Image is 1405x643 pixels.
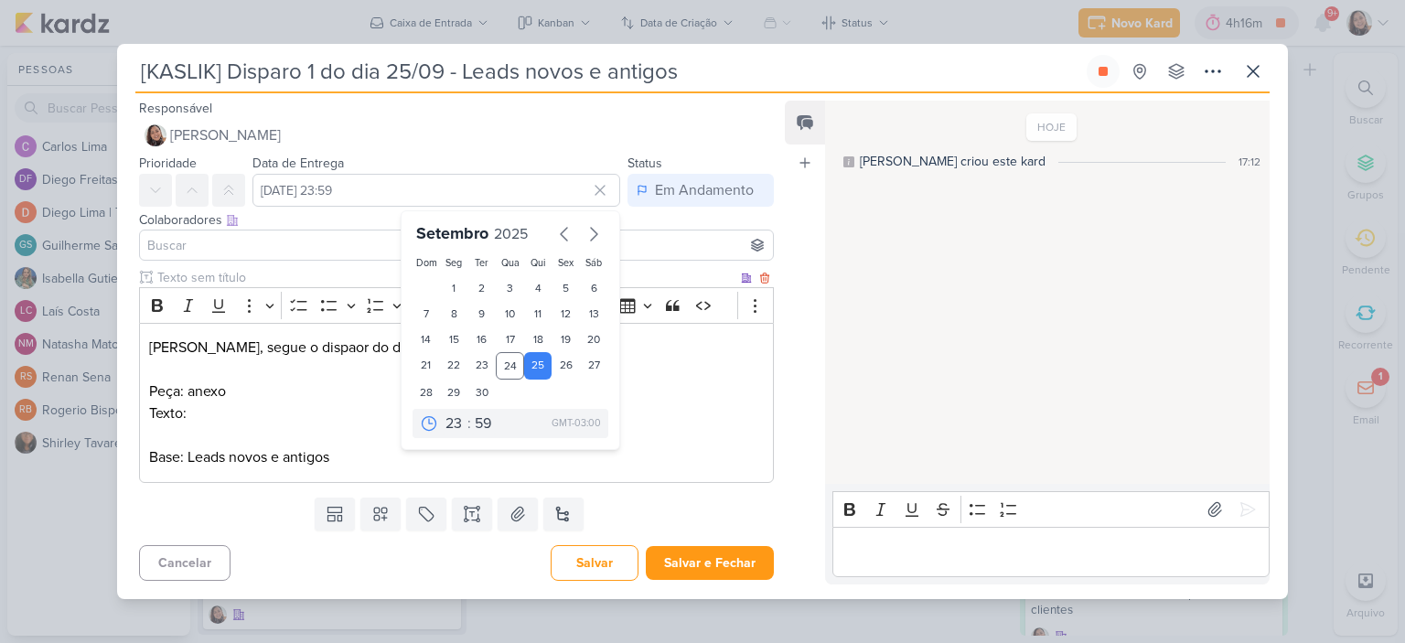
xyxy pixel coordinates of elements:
span: 2025 [494,225,528,243]
div: [PERSON_NAME] criou este kard [860,152,1046,171]
span: Setembro [416,223,488,243]
div: 8 [440,301,468,327]
div: 11 [524,301,552,327]
div: Seg [444,256,465,271]
div: 18 [524,327,552,352]
div: Colaboradores [139,210,774,230]
div: Editor toolbar [139,287,774,323]
input: Kard Sem Título [135,55,1083,88]
p: [PERSON_NAME], segue o dispaor do dia 25/09 de [PERSON_NAME]. [149,337,764,359]
div: 13 [580,301,608,327]
div: Sex [555,256,576,271]
div: 25 [524,352,552,380]
input: Buscar [144,234,769,256]
div: 5 [552,275,580,301]
div: 1 [440,275,468,301]
label: Status [627,155,662,171]
div: 4 [524,275,552,301]
div: 2 [468,275,497,301]
div: 22 [440,352,468,380]
p: Peça: anexo [149,380,764,402]
div: GMT-03:00 [552,416,601,431]
div: 6 [580,275,608,301]
span: [PERSON_NAME] [170,124,281,146]
div: 16 [468,327,497,352]
div: 12 [552,301,580,327]
div: 27 [580,352,608,380]
div: Dom [416,256,437,271]
div: Qui [528,256,549,271]
div: 10 [496,301,524,327]
div: 21 [413,352,441,380]
div: 3 [496,275,524,301]
button: [PERSON_NAME] [139,119,774,152]
div: : [467,413,471,434]
div: 28 [413,380,441,405]
div: Sáb [584,256,605,271]
div: 20 [580,327,608,352]
div: 17 [496,327,524,352]
button: Salvar e Fechar [646,546,774,580]
div: 30 [468,380,497,405]
div: Qua [499,256,520,271]
div: 26 [552,352,580,380]
div: 23 [468,352,497,380]
div: 15 [440,327,468,352]
div: Editor editing area: main [139,323,774,483]
button: Salvar [551,545,638,581]
div: 7 [413,301,441,327]
div: 24 [496,352,524,380]
div: Ter [472,256,493,271]
div: 19 [552,327,580,352]
label: Prioridade [139,155,197,171]
div: Editor editing area: main [832,527,1270,577]
button: Cancelar [139,545,231,581]
div: 9 [468,301,497,327]
div: 14 [413,327,441,352]
div: Em Andamento [655,179,754,201]
div: 29 [440,380,468,405]
label: Responsável [139,101,212,116]
img: Sharlene Khoury [145,124,166,146]
input: Select a date [252,174,620,207]
input: Texto sem título [154,268,737,287]
div: 17:12 [1239,154,1260,170]
p: Texto: [149,402,764,424]
div: Parar relógio [1096,64,1110,79]
button: Em Andamento [627,174,774,207]
p: Base: Leads novos e antigos [149,446,764,468]
label: Data de Entrega [252,155,344,171]
div: Editor toolbar [832,491,1270,527]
